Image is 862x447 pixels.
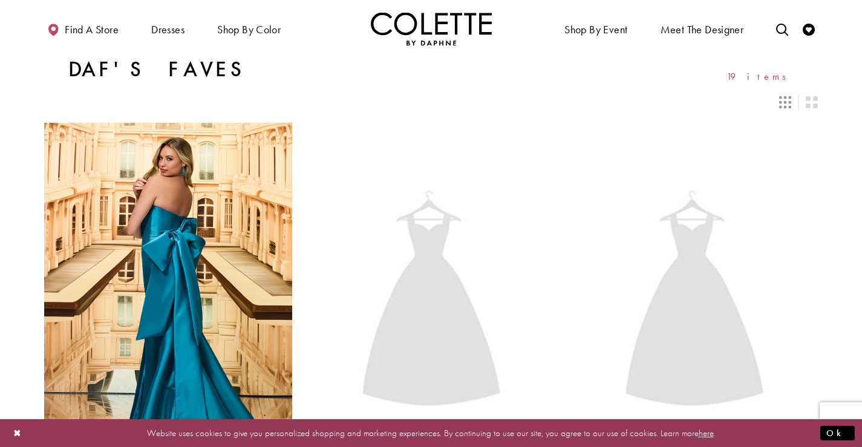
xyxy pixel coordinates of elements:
[820,425,855,440] button: Submit Dialog
[7,422,28,443] button: Close Dialog
[37,89,826,116] div: Layout Controls
[726,71,794,82] span: 19 items
[87,425,775,441] p: Website uses cookies to give you personalized shopping and marketing experiences. By continuing t...
[806,96,818,108] span: Switch layout to 2 columns
[661,24,744,36] span: Meet the designer
[658,12,747,45] a: Meet the designer
[214,12,284,45] span: Shop by color
[151,24,184,36] span: Dresses
[699,426,714,439] a: here
[44,12,122,45] a: Find a store
[779,96,791,108] span: Switch layout to 3 columns
[564,24,627,36] span: Shop By Event
[68,57,247,82] h1: Daf's Faves
[148,12,188,45] span: Dresses
[773,12,791,45] a: Toggle search
[561,12,630,45] span: Shop By Event
[371,12,492,45] a: Visit Home Page
[65,24,119,36] span: Find a store
[800,12,818,45] a: Check Wishlist
[371,12,492,45] img: Colette by Daphne
[217,24,281,36] span: Shop by color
